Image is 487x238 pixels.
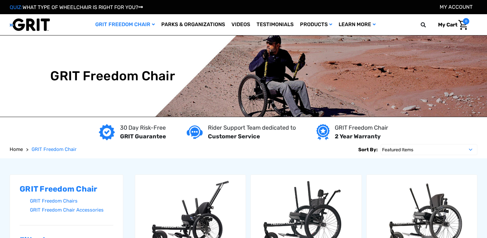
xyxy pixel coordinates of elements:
span: QUIZ: [10,4,23,10]
img: Cart [458,20,468,30]
span: My Cart [438,22,457,28]
img: GRIT Guarantee [99,124,115,140]
span: Home [10,146,23,152]
a: Products [297,14,335,35]
a: GRIT Freedom Chairs [30,196,113,206]
input: Search [424,18,433,32]
span: 0 [463,18,469,25]
h1: GRIT Freedom Chair [50,68,175,84]
a: Account [440,4,473,10]
img: GRIT All-Terrain Wheelchair and Mobility Equipment [10,18,50,31]
strong: Customer Service [208,133,260,140]
a: GRIT Freedom Chair Accessories [30,205,113,215]
p: GRIT Freedom Chair [335,124,388,132]
a: GRIT Freedom Chair [32,146,77,153]
a: GRIT Freedom Chair [92,14,158,35]
a: QUIZ:WHAT TYPE OF WHEELCHAIR IS RIGHT FOR YOU? [10,4,143,10]
a: Parks & Organizations [158,14,228,35]
span: GRIT Freedom Chair [32,146,77,152]
a: Testimonials [253,14,297,35]
label: Sort By: [358,144,378,155]
a: Home [10,146,23,153]
p: 30 Day Risk-Free [120,124,166,132]
img: Year warranty [316,124,330,140]
img: Customer service [187,125,203,139]
a: Learn More [335,14,379,35]
strong: GRIT Guarantee [120,133,166,140]
p: Rider Support Team dedicated to [208,124,296,132]
a: Cart with 0 items [433,18,469,32]
h2: GRIT Freedom Chair [20,184,113,194]
a: Videos [228,14,253,35]
strong: 2 Year Warranty [335,133,381,140]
